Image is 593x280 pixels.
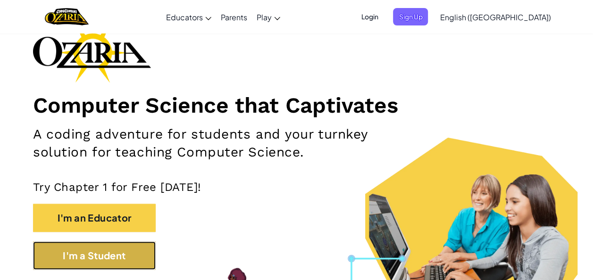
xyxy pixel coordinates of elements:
[33,92,560,118] h1: Computer Science that Captivates
[33,125,386,161] h2: A coding adventure for students and your turnkey solution for teaching Computer Science.
[166,12,203,22] span: Educators
[45,7,89,26] a: Ozaria by CodeCombat logo
[33,204,156,232] button: I'm an Educator
[393,8,428,25] button: Sign Up
[435,4,555,30] a: English ([GEOGRAPHIC_DATA])
[33,241,156,270] button: I'm a Student
[440,12,551,22] span: English ([GEOGRAPHIC_DATA])
[355,8,384,25] button: Login
[252,4,285,30] a: Play
[161,4,216,30] a: Educators
[33,180,560,194] p: Try Chapter 1 for Free [DATE]!
[45,7,89,26] img: Home
[33,22,151,82] img: Ozaria branding logo
[257,12,272,22] span: Play
[216,4,252,30] a: Parents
